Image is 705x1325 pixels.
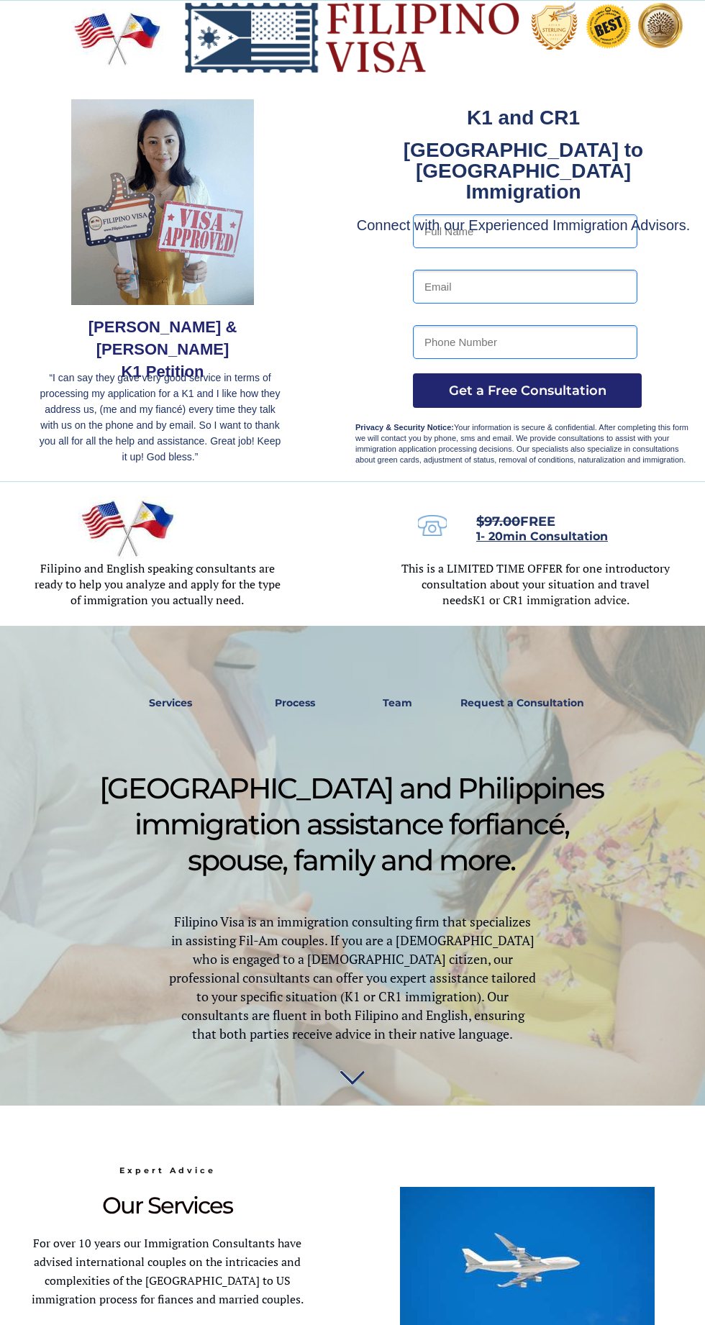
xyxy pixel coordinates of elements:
[460,696,584,709] strong: Request a Consultation
[102,1191,232,1219] span: Our Services
[99,770,604,878] span: [GEOGRAPHIC_DATA] and Philippines immigration assistance for , spouse, family and more.
[484,806,564,842] span: fiancé
[88,318,237,381] span: [PERSON_NAME] & [PERSON_NAME] K1 Petition
[404,139,643,203] strong: [GEOGRAPHIC_DATA] to [GEOGRAPHIC_DATA] Immigration
[357,217,691,233] span: Connect with our Experienced Immigration Advisors.
[355,423,688,464] span: Your information is secure & confidential. After completing this form we will contact you by phon...
[119,1165,216,1175] span: Expert Advice
[268,687,322,720] a: Process
[413,270,637,304] input: Email
[476,529,608,543] span: 1- 20min Consultation
[413,325,637,359] input: Phone Number
[149,696,192,709] strong: Services
[36,370,284,465] p: “I can say they gave very good service in terms of processing my application for a K1 and I like ...
[473,592,629,608] span: K1 or CR1 immigration advice.
[355,423,454,432] strong: Privacy & Security Notice:
[383,696,412,709] strong: Team
[476,514,555,529] span: FREE
[139,687,201,720] a: Services
[275,696,315,709] strong: Process
[454,687,591,720] a: Request a Consultation
[476,531,608,542] a: 1- 20min Consultation
[169,913,536,1042] span: Filipino Visa is an immigration consulting firm that specializes in assisting Fil-Am couples. If ...
[401,560,670,608] span: This is a LIMITED TIME OFFER for one introductory consultation about your situation and travel needs
[413,373,642,408] button: Get a Free Consultation
[373,687,422,720] a: Team
[476,514,520,529] s: $97.00
[467,106,580,129] strong: K1 and CR1
[35,560,281,608] span: Filipino and English speaking consultants are ready to help you analyze and apply for the type of...
[413,383,642,399] span: Get a Free Consultation
[32,1235,304,1307] span: For over 10 years our Immigration Consultants have advised international couples on the intricaci...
